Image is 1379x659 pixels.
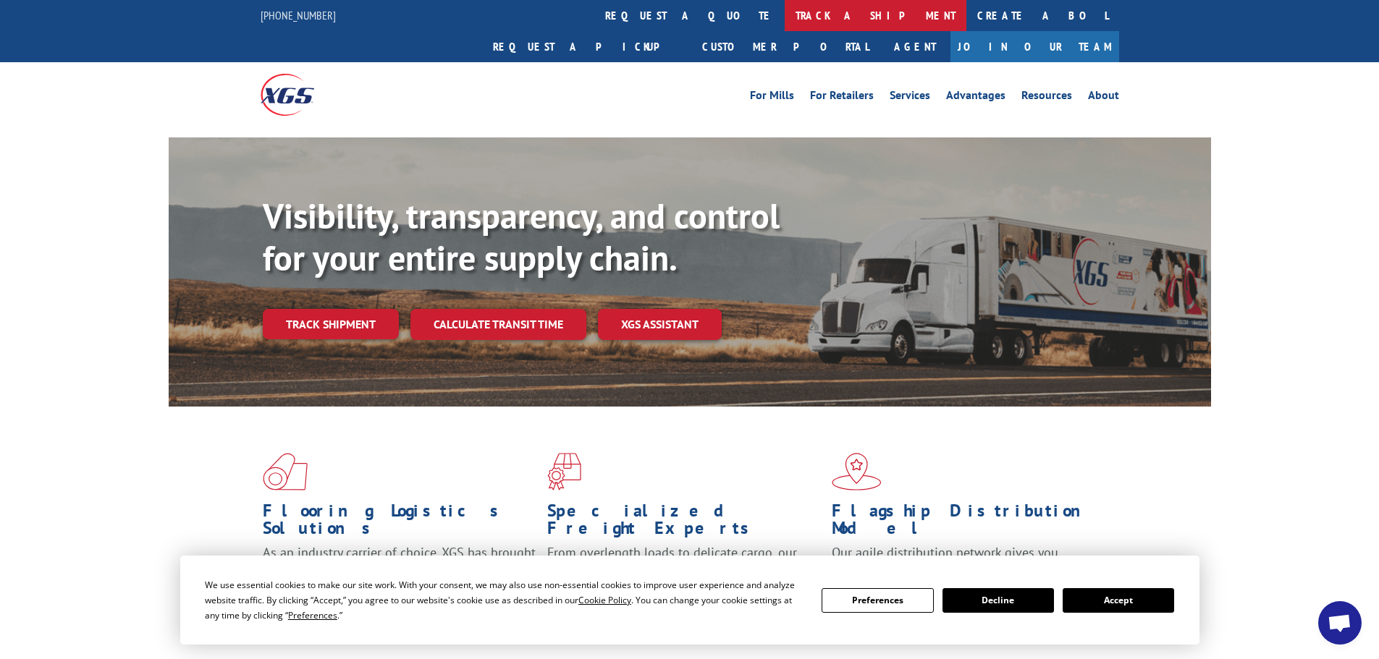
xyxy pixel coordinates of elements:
[1088,90,1119,106] a: About
[890,90,930,106] a: Services
[832,544,1098,578] span: Our agile distribution network gives you nationwide inventory management on demand.
[832,502,1105,544] h1: Flagship Distribution Model
[180,556,1199,645] div: Cookie Consent Prompt
[263,453,308,490] img: xgs-icon-total-supply-chain-intelligence-red
[880,31,950,62] a: Agent
[822,588,933,613] button: Preferences
[578,594,631,606] span: Cookie Policy
[750,90,794,106] a: For Mills
[547,453,581,490] img: xgs-icon-focused-on-flooring-red
[1318,601,1362,645] div: Open chat
[950,31,1119,62] a: Join Our Team
[410,309,586,340] a: Calculate transit time
[598,309,722,340] a: XGS ASSISTANT
[691,31,880,62] a: Customer Portal
[942,588,1054,613] button: Decline
[810,90,874,106] a: For Retailers
[288,609,337,621] span: Preferences
[205,577,804,623] div: We use essential cookies to make our site work. With your consent, we may also use non-essential ...
[263,544,536,595] span: As an industry carrier of choice, XGS has brought innovation and dedication to flooring logistics...
[946,90,1005,106] a: Advantages
[482,31,691,62] a: Request a pickup
[263,193,780,280] b: Visibility, transparency, and control for your entire supply chain.
[263,309,399,339] a: Track shipment
[1063,588,1174,613] button: Accept
[832,453,882,490] img: xgs-icon-flagship-distribution-model-red
[263,502,536,544] h1: Flooring Logistics Solutions
[547,502,821,544] h1: Specialized Freight Experts
[547,544,821,608] p: From overlength loads to delicate cargo, our experienced staff knows the best way to move your fr...
[261,8,336,22] a: [PHONE_NUMBER]
[1021,90,1072,106] a: Resources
